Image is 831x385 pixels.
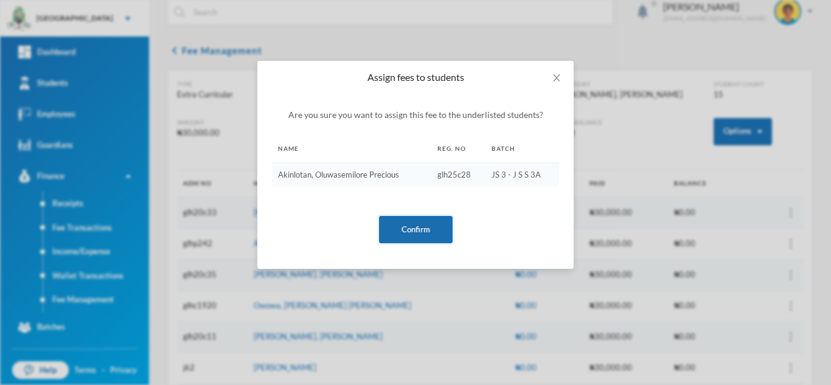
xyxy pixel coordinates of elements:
button: Close [540,61,574,95]
div: Assign fees to students [272,71,559,84]
td: glh25c28 [431,162,486,187]
th: Name [272,135,431,162]
i: icon: close [552,73,562,83]
th: Batch [485,135,559,162]
button: Confirm [379,216,453,243]
p: Are you sure you want to assign this fee to the underlisted students? [272,108,559,121]
th: Reg. No [431,135,486,162]
td: JS 3 - J S S 3A [485,162,559,187]
td: Akinlotan, Oluwasemilore Precious [272,162,431,187]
